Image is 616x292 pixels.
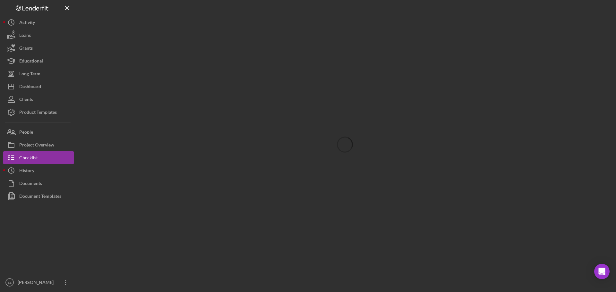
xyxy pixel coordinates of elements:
div: Document Templates [19,190,61,204]
div: Checklist [19,151,38,166]
button: Documents [3,177,74,190]
button: Product Templates [3,106,74,119]
div: Clients [19,93,33,107]
button: Clients [3,93,74,106]
button: Document Templates [3,190,74,203]
button: ES[PERSON_NAME] [3,276,74,289]
button: Educational [3,54,74,67]
button: Checklist [3,151,74,164]
div: People [19,126,33,140]
button: Grants [3,42,74,54]
div: Product Templates [19,106,57,120]
div: Project Overview [19,138,54,153]
button: Loans [3,29,74,42]
button: Activity [3,16,74,29]
div: Dashboard [19,80,41,95]
div: Open Intercom Messenger [594,264,610,279]
button: Project Overview [3,138,74,151]
div: Activity [19,16,35,30]
div: Loans [19,29,31,43]
div: Long-Term [19,67,40,82]
button: Long-Term [3,67,74,80]
button: Dashboard [3,80,74,93]
text: ES [8,281,12,284]
div: Grants [19,42,33,56]
button: History [3,164,74,177]
div: Educational [19,54,43,69]
div: Documents [19,177,42,191]
button: People [3,126,74,138]
div: [PERSON_NAME] [16,276,58,290]
div: History [19,164,34,179]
